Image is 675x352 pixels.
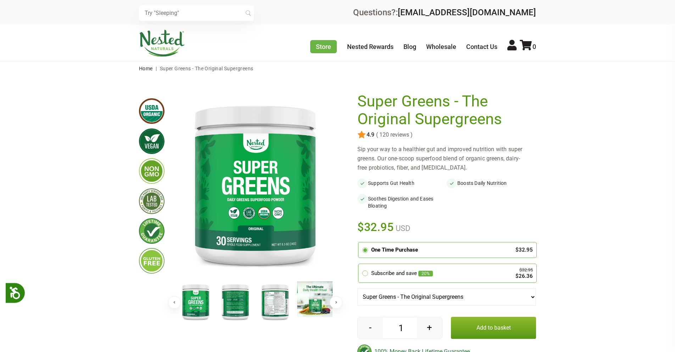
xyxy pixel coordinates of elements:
[353,8,536,17] div: Questions?:
[218,281,253,322] img: Super Greens - The Original Supergreens
[154,66,158,71] span: |
[178,281,213,322] img: Super Greens - The Original Supergreens
[357,131,366,139] img: star.svg
[168,296,181,309] button: Previous
[139,188,164,214] img: thirdpartytested
[520,43,536,50] a: 0
[139,158,164,184] img: gmofree
[139,128,164,154] img: vegan
[139,5,254,21] input: Try "Sleeping"
[357,219,394,235] span: $32.95
[466,43,497,50] a: Contact Us
[330,296,342,309] button: Next
[532,43,536,50] span: 0
[357,178,447,188] li: Supports Gut Health
[160,66,253,71] span: Super Greens - The Original Supergreens
[139,248,164,274] img: glutenfree
[347,43,394,50] a: Nested Rewards
[403,43,416,50] a: Blog
[357,194,447,211] li: Soothes Digestion and Eases Bloating
[139,218,164,244] img: lifetimeguarantee
[394,224,410,233] span: USD
[139,98,164,124] img: usdaorganic
[139,61,536,76] nav: breadcrumbs
[426,43,456,50] a: Wholesale
[297,281,333,317] img: Super Greens - The Original Supergreens
[257,281,293,322] img: Super Greens - The Original Supergreens
[366,132,374,138] span: 4.9
[139,66,153,71] a: Home
[451,317,536,339] button: Add to basket
[398,7,536,17] a: [EMAIL_ADDRESS][DOMAIN_NAME]
[374,132,413,138] span: ( 120 reviews )
[417,317,442,339] button: +
[357,93,532,128] h1: Super Greens - The Original Supergreens
[357,145,536,172] div: Sip your way to a healthier gut and improved nutrition with super greens. Our one-scoop superfood...
[139,30,185,57] img: Nested Naturals
[310,40,337,53] a: Store
[176,93,335,275] img: Super Greens - The Original Supergreens
[358,317,383,339] button: -
[447,178,536,188] li: Boosts Daily Nutrition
